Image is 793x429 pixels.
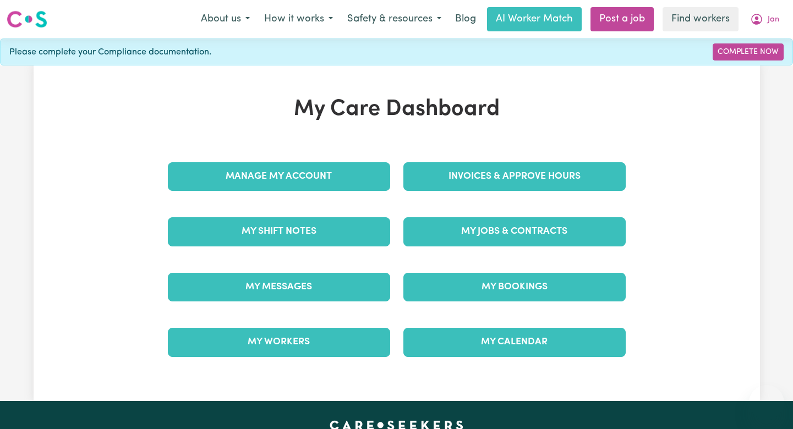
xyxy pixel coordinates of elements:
[403,162,626,191] a: Invoices & Approve Hours
[7,7,47,32] a: Careseekers logo
[161,96,632,123] h1: My Care Dashboard
[403,328,626,356] a: My Calendar
[487,7,582,31] a: AI Worker Match
[168,273,390,301] a: My Messages
[590,7,654,31] a: Post a job
[743,8,786,31] button: My Account
[257,8,340,31] button: How it works
[768,14,779,26] span: Jan
[749,385,784,420] iframe: Button to launch messaging window
[194,8,257,31] button: About us
[9,46,211,59] span: Please complete your Compliance documentation.
[168,217,390,246] a: My Shift Notes
[7,9,47,29] img: Careseekers logo
[449,7,483,31] a: Blog
[713,43,784,61] a: Complete Now
[168,162,390,191] a: Manage My Account
[403,217,626,246] a: My Jobs & Contracts
[340,8,449,31] button: Safety & resources
[168,328,390,356] a: My Workers
[663,7,739,31] a: Find workers
[403,273,626,301] a: My Bookings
